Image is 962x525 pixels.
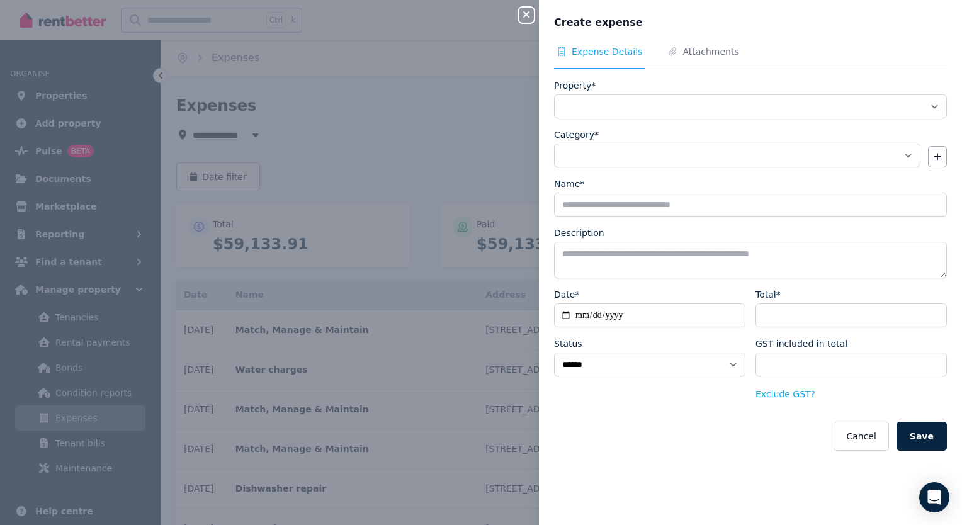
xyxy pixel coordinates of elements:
[554,45,947,69] nav: Tabs
[572,45,642,58] span: Expense Details
[554,337,582,350] label: Status
[554,288,579,301] label: Date*
[682,45,738,58] span: Attachments
[554,15,643,30] span: Create expense
[834,422,888,451] button: Cancel
[554,128,599,141] label: Category*
[919,482,949,512] div: Open Intercom Messenger
[755,388,815,400] button: Exclude GST?
[554,79,596,92] label: Property*
[554,227,604,239] label: Description
[755,337,847,350] label: GST included in total
[755,288,781,301] label: Total*
[554,178,584,190] label: Name*
[897,422,947,451] button: Save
